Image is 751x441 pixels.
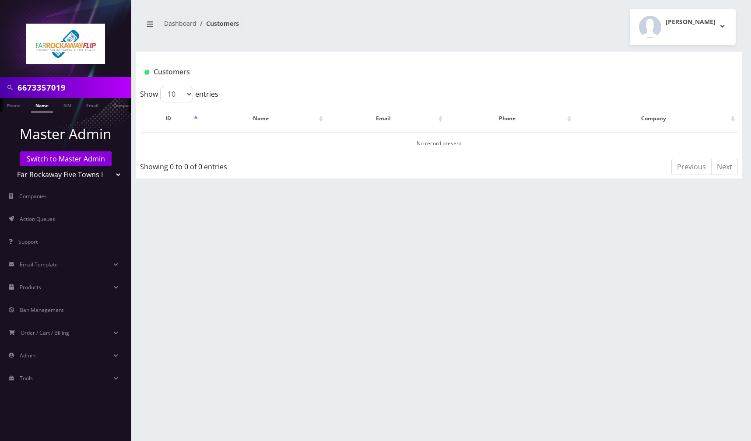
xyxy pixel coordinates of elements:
[18,238,38,245] span: Support
[160,86,193,102] select: Showentries
[326,106,445,131] th: Email: activate to sort column ascending
[59,98,76,112] a: SIM
[31,98,53,112] a: Name
[20,151,112,166] a: Switch to Master Admin
[26,24,105,64] img: Far Rockaway Five Towns Flip
[20,306,63,314] span: Ban Management
[141,132,737,154] td: No record present
[20,352,35,359] span: Admin
[671,159,712,175] a: Previous
[20,215,55,223] span: Action Queues
[142,14,432,39] nav: breadcrumb
[20,283,41,291] span: Products
[197,19,239,28] li: Customers
[711,159,738,175] a: Next
[140,158,383,172] div: Showing 0 to 0 of 0 entries
[18,79,129,96] input: Search in Company
[574,106,737,131] th: Company: activate to sort column ascending
[630,9,736,45] button: [PERSON_NAME]
[446,106,573,131] th: Phone: activate to sort column ascending
[21,329,69,336] span: Order / Cart / Billing
[144,68,633,76] h1: Customers
[2,98,25,112] a: Phone
[109,98,138,112] a: Company
[201,106,325,131] th: Name: activate to sort column ascending
[141,106,200,131] th: ID: activate to sort column descending
[140,86,218,102] label: Show entries
[82,98,103,112] a: Email
[19,192,47,200] span: Companies
[20,261,58,268] span: Email Template
[666,18,716,26] h2: [PERSON_NAME]
[164,19,197,28] a: Dashboard
[20,374,33,382] span: Tools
